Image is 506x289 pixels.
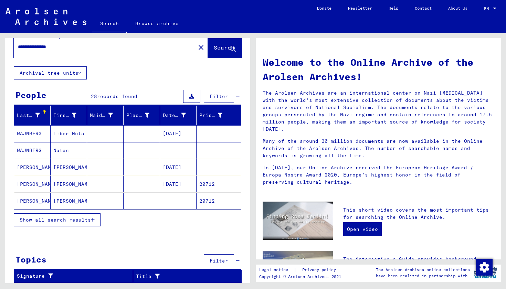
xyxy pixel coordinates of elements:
mat-cell: WAJNBERG [14,125,51,142]
button: Filter [204,254,234,267]
p: The Arolsen Archives online collections [376,267,470,273]
button: Clear [194,40,208,54]
div: Signature [17,271,133,282]
div: | [259,266,344,274]
div: Topics [15,253,46,266]
a: Search [92,15,127,33]
p: Many of the around 30 million documents are now available in the Online Archive of the Arolsen Ar... [263,138,494,159]
a: Open video [343,222,382,236]
span: Search [214,44,234,51]
span: Filter [210,93,228,99]
button: Filter [204,90,234,103]
div: Maiden Name [90,112,113,119]
span: Show all search results [20,217,91,223]
img: Arolsen_neg.svg [6,8,86,25]
h1: Welcome to the Online Archive of the Arolsen Archives! [263,55,494,84]
mat-header-cell: Prisoner # [197,106,241,125]
div: Place of Birth [126,110,160,121]
mat-select-trigger: EN [484,6,489,11]
button: Show all search results [14,213,101,226]
mat-header-cell: Maiden Name [87,106,124,125]
mat-cell: [DATE] [160,159,197,175]
p: The Arolsen Archives are an international center on Nazi [MEDICAL_DATA] with the world’s most ext... [263,89,494,133]
mat-header-cell: Date of Birth [160,106,197,125]
mat-cell: [DATE] [160,125,197,142]
mat-cell: Liber Nuta [51,125,87,142]
mat-header-cell: Last Name [14,106,51,125]
div: Title [136,273,224,280]
mat-cell: [PERSON_NAME] [51,159,87,175]
button: Archival tree units [14,66,87,79]
img: video.jpg [263,202,333,240]
a: Legal notice [259,266,294,274]
div: Title [136,271,233,282]
mat-cell: [DATE] [160,176,197,192]
div: First Name [53,112,76,119]
mat-cell: 20712 [197,176,241,192]
div: Signature [17,272,124,280]
div: Last Name [17,112,40,119]
mat-cell: [PERSON_NAME] [51,176,87,192]
a: Browse archive [127,15,187,32]
mat-icon: close [197,43,205,52]
mat-header-cell: First Name [51,106,87,125]
div: Prisoner # [199,112,222,119]
p: This short video covers the most important tips for searching the Online Archive. [343,206,494,221]
mat-cell: Natan [51,142,87,159]
mat-header-cell: Place of Birth [124,106,160,125]
div: Date of Birth [163,112,186,119]
div: First Name [53,110,87,121]
div: Prisoner # [199,110,233,121]
span: Filter [210,258,228,264]
mat-cell: [PERSON_NAME] [14,176,51,192]
a: Privacy policy [297,266,344,274]
img: Zustimmung ändern [476,259,493,276]
div: People [15,89,46,101]
span: records found [97,93,137,99]
span: 28 [91,93,97,99]
mat-cell: 20712 [197,193,241,209]
div: Last Name [17,110,50,121]
div: Place of Birth [126,112,149,119]
div: Maiden Name [90,110,123,121]
mat-cell: WAJNBERG [14,142,51,159]
p: In [DATE], our Online Archive received the European Heritage Award / Europa Nostra Award 2020, Eu... [263,164,494,186]
div: Date of Birth [163,110,196,121]
mat-cell: [PERSON_NAME] [14,159,51,175]
p: have been realized in partnership with [376,273,470,279]
button: Search [208,36,242,58]
mat-cell: [PERSON_NAME] [51,193,87,209]
p: Copyright © Arolsen Archives, 2021 [259,274,344,280]
img: yv_logo.png [473,264,498,281]
mat-cell: [PERSON_NAME] [14,193,51,209]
